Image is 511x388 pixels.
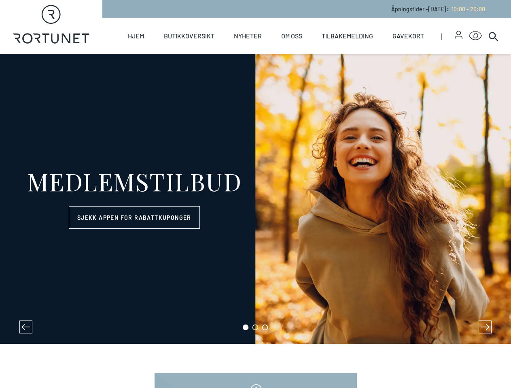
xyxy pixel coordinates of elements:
[164,18,214,54] a: Butikkoversikt
[391,5,485,13] p: Åpningstider - [DATE] :
[469,30,482,42] button: Open Accessibility Menu
[234,18,262,54] a: Nyheter
[452,6,485,13] span: 10:00 - 20:00
[441,18,455,54] span: |
[322,18,373,54] a: Tilbakemelding
[448,6,485,13] a: 10:00 - 20:00
[392,18,424,54] a: Gavekort
[69,206,200,229] a: Sjekk appen for rabattkuponger
[128,18,144,54] a: Hjem
[281,18,302,54] a: Om oss
[27,169,242,193] div: MEDLEMSTILBUD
